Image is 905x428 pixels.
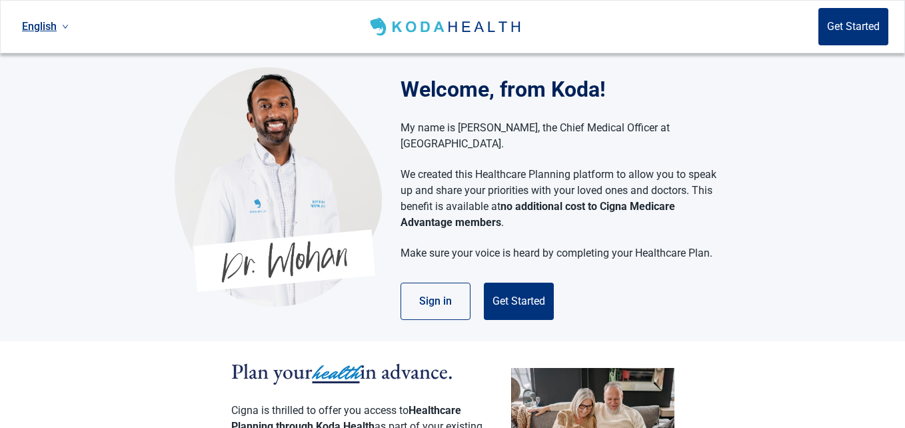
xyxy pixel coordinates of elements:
strong: no additional cost to Cigna Medicare Advantage members [401,200,675,229]
h1: Welcome, from Koda! [401,73,730,105]
img: Koda Health [367,16,525,37]
span: health [313,358,360,387]
p: My name is [PERSON_NAME], the Chief Medical Officer at [GEOGRAPHIC_DATA]. [401,120,717,152]
span: down [62,23,69,30]
span: Cigna is thrilled to offer you access to [231,404,409,417]
span: in advance. [360,357,453,385]
a: Current language: English [17,15,74,37]
button: Sign in [401,283,470,320]
p: We created this Healthcare Planning platform to allow you to speak up and share your priorities w... [401,167,717,231]
span: Plan your [231,357,313,385]
button: Get Started [818,8,888,45]
img: Koda Health [175,67,382,307]
button: Get Started [484,283,554,320]
p: Make sure your voice is heard by completing your Healthcare Plan. [401,245,717,261]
